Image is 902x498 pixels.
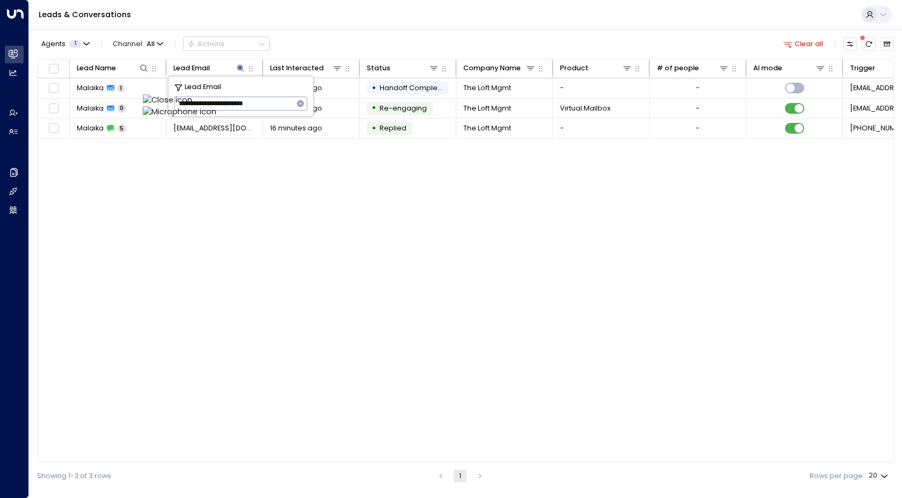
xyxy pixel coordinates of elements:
[696,104,700,113] div: -
[657,62,730,74] div: # of people
[173,62,246,74] div: Lead Email
[185,82,221,92] span: Lead Email
[753,62,782,74] div: AI mode
[881,37,894,50] button: Archived Leads
[77,83,104,93] span: Malaika
[41,41,66,48] span: Agents
[367,62,440,74] div: Status
[367,62,390,74] div: Status
[696,83,700,93] div: -
[463,62,521,74] div: Company Name
[380,83,449,92] span: Handoff Completed
[183,36,270,51] button: Actions
[109,37,167,50] button: Channel:All
[77,123,104,133] span: Malaika
[850,62,875,74] div: Trigger
[147,40,155,48] span: All
[454,470,467,482] button: page 1
[372,80,376,97] div: •
[560,62,588,74] div: Product
[270,123,322,133] span: 16 minutes ago
[143,94,216,106] img: Close icon
[463,123,511,133] span: The Loft Mgmt
[270,62,343,74] div: Last Interacted
[118,124,126,133] span: 5
[173,123,256,133] span: malaika@theloft-mgmt.com
[187,40,224,48] div: Actions
[143,106,216,118] img: Microphone icon
[37,471,111,481] div: Showing 1-3 of 3 rows
[380,104,427,113] span: Trigger
[810,471,864,481] label: Rows per page:
[463,83,511,93] span: The Loft Mgmt
[118,84,125,92] span: 1
[69,40,81,48] span: 1
[47,82,60,94] span: Toggle select row
[39,9,131,20] a: Leads & Conversations
[47,102,60,115] span: Toggle select row
[657,62,699,74] div: # of people
[372,100,376,116] div: •
[553,119,650,138] td: -
[109,37,167,50] span: Channel:
[372,120,376,137] div: •
[173,62,210,74] div: Lead Email
[47,122,60,135] span: Toggle select row
[37,37,93,50] button: Agents1
[270,62,324,74] div: Last Interacted
[183,36,270,51] div: Button group with a nested menu
[118,104,126,112] span: 0
[77,104,104,113] span: Malaika
[843,37,857,50] button: Customize
[696,123,700,133] div: -
[862,37,875,50] span: There are new threads available. Refresh the grid to view the latest updates.
[560,104,610,113] span: Virtual Mailbox
[553,78,650,98] td: -
[869,468,890,483] div: 20
[47,62,60,75] span: Toggle select all
[753,62,826,74] div: AI mode
[463,62,536,74] div: Company Name
[463,104,511,113] span: The Loft Mgmt
[434,470,488,482] nav: pagination navigation
[560,62,633,74] div: Product
[77,62,150,74] div: Lead Name
[77,62,116,74] div: Lead Name
[780,37,827,50] button: Clear all
[380,123,406,133] span: Replied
